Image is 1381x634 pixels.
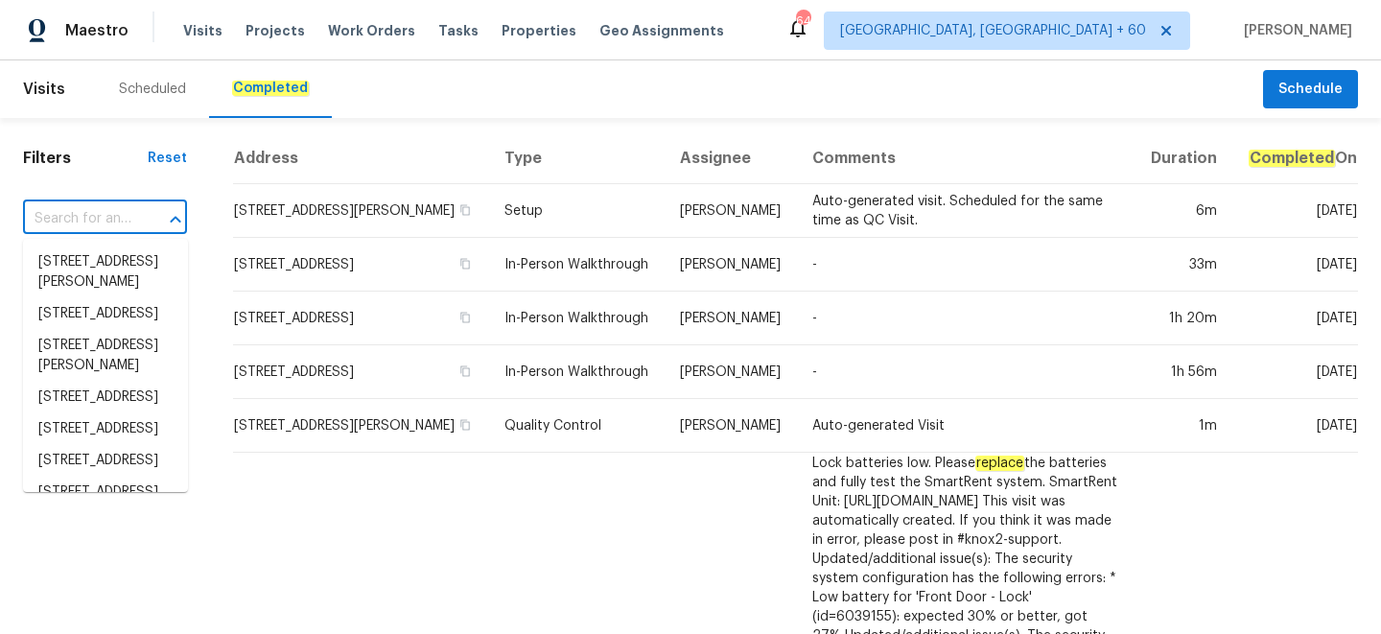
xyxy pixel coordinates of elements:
[233,399,489,453] td: [STREET_ADDRESS][PERSON_NAME]
[975,456,1024,471] em: replace
[456,255,474,272] button: Copy Address
[23,68,65,110] span: Visits
[665,345,797,399] td: [PERSON_NAME]
[246,21,305,40] span: Projects
[489,399,665,453] td: Quality Control
[456,309,474,326] button: Copy Address
[1263,70,1358,109] button: Schedule
[23,149,148,168] h1: Filters
[797,133,1135,184] th: Comments
[665,184,797,238] td: [PERSON_NAME]
[489,345,665,399] td: In-Person Walkthrough
[665,399,797,453] td: [PERSON_NAME]
[1232,345,1358,399] td: [DATE]
[1135,345,1232,399] td: 1h 56m
[797,345,1135,399] td: -
[1249,150,1335,167] em: Completed
[1232,184,1358,238] td: [DATE]
[233,292,489,345] td: [STREET_ADDRESS]
[23,298,188,330] li: [STREET_ADDRESS]
[489,292,665,345] td: In-Person Walkthrough
[23,330,188,382] li: [STREET_ADDRESS][PERSON_NAME]
[796,12,809,31] div: 646
[599,21,724,40] span: Geo Assignments
[1236,21,1352,40] span: [PERSON_NAME]
[797,238,1135,292] td: -
[438,24,479,37] span: Tasks
[233,133,489,184] th: Address
[456,416,474,434] button: Copy Address
[1278,78,1343,102] span: Schedule
[489,238,665,292] td: In-Person Walkthrough
[233,184,489,238] td: [STREET_ADDRESS][PERSON_NAME]
[456,201,474,219] button: Copy Address
[65,21,129,40] span: Maestro
[162,206,189,233] button: Close
[797,184,1135,238] td: Auto-generated visit. Scheduled for the same time as QC Visit.
[233,345,489,399] td: [STREET_ADDRESS]
[1135,399,1232,453] td: 1m
[665,238,797,292] td: [PERSON_NAME]
[456,363,474,380] button: Copy Address
[23,445,188,477] li: [STREET_ADDRESS]
[1135,292,1232,345] td: 1h 20m
[233,238,489,292] td: [STREET_ADDRESS]
[502,21,576,40] span: Properties
[1232,238,1358,292] td: [DATE]
[797,292,1135,345] td: -
[23,413,188,445] li: [STREET_ADDRESS]
[23,247,188,298] li: [STREET_ADDRESS][PERSON_NAME]
[232,81,309,96] em: Completed
[148,149,187,168] div: Reset
[23,477,188,528] li: [STREET_ADDRESS][PERSON_NAME]
[1232,399,1358,453] td: [DATE]
[489,184,665,238] td: Setup
[489,133,665,184] th: Type
[1135,238,1232,292] td: 33m
[1135,133,1232,184] th: Duration
[840,21,1146,40] span: [GEOGRAPHIC_DATA], [GEOGRAPHIC_DATA] + 60
[1135,184,1232,238] td: 6m
[665,292,797,345] td: [PERSON_NAME]
[665,133,797,184] th: Assignee
[328,21,415,40] span: Work Orders
[23,382,188,413] li: [STREET_ADDRESS]
[797,399,1135,453] td: Auto-generated Visit
[1232,133,1358,184] th: On
[119,80,186,99] div: Scheduled
[183,21,222,40] span: Visits
[1232,292,1358,345] td: [DATE]
[23,204,133,234] input: Search for an address...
